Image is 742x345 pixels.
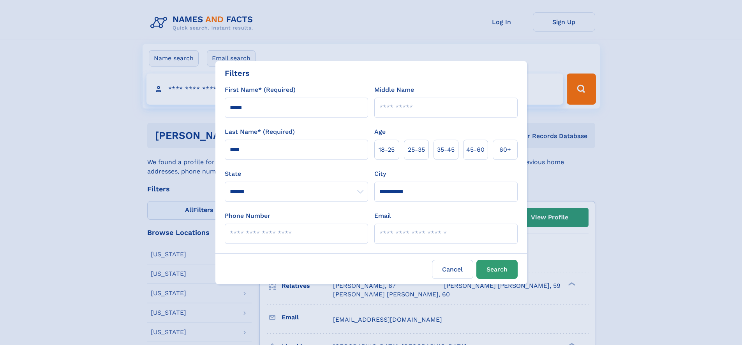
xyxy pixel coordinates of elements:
label: Last Name* (Required) [225,127,295,137]
div: Filters [225,67,250,79]
label: Cancel [432,260,473,279]
label: First Name* (Required) [225,85,296,95]
span: 60+ [499,145,511,154]
label: State [225,169,368,179]
span: 25‑35 [408,145,425,154]
label: City [374,169,386,179]
button: Search [476,260,518,279]
span: 45‑60 [466,145,485,154]
label: Email [374,211,391,221]
span: 35‑45 [437,145,455,154]
span: 18‑25 [379,145,395,154]
label: Age [374,127,386,137]
label: Middle Name [374,85,414,95]
label: Phone Number [225,211,270,221]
